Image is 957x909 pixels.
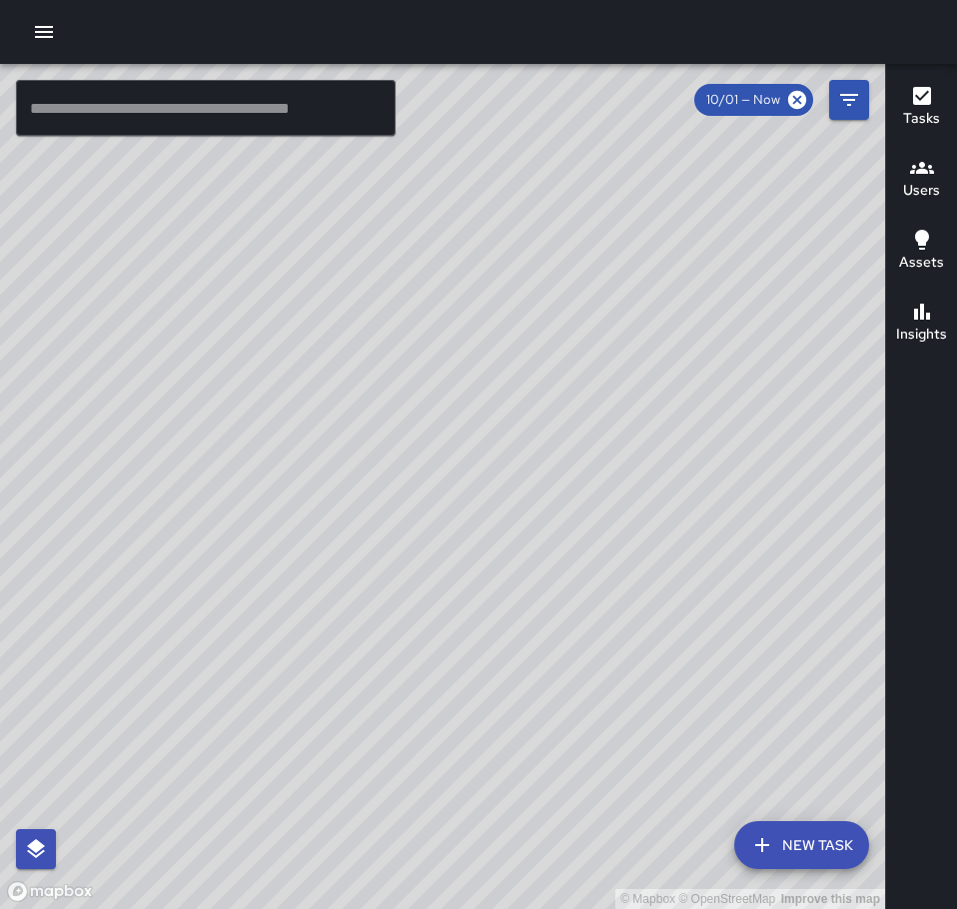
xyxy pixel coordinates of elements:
button: Assets [886,216,957,288]
h6: Tasks [903,108,940,130]
button: New Task [734,821,869,869]
button: Insights [886,288,957,360]
h6: Users [903,180,940,202]
div: 10/01 — Now [694,84,813,116]
button: Tasks [886,72,957,144]
button: Users [886,144,957,216]
h6: Insights [896,324,947,346]
button: Filters [829,80,869,120]
h6: Assets [899,252,944,274]
span: 10/01 — Now [694,90,792,110]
